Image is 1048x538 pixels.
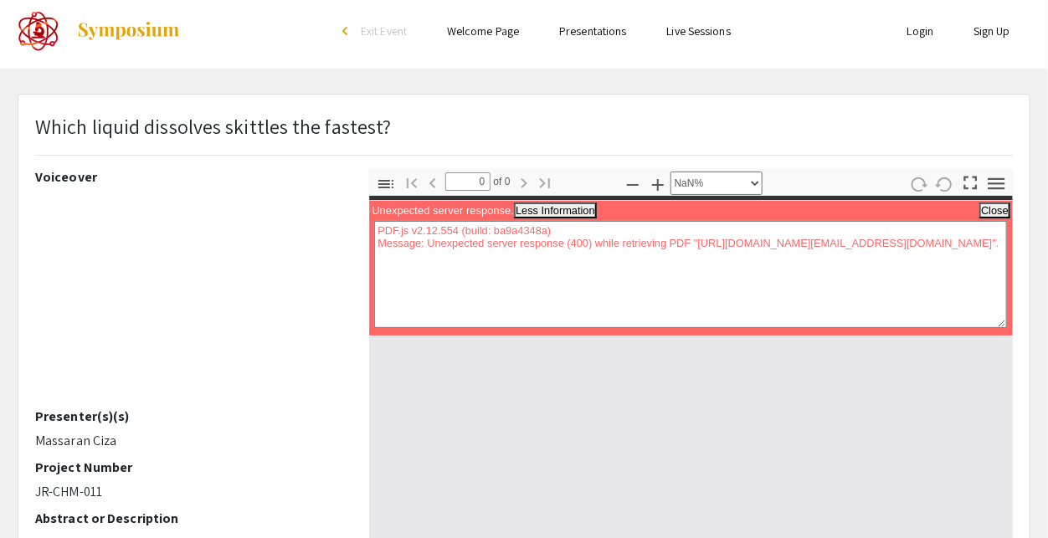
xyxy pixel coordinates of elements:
button: Zoom Out [619,172,647,196]
button: Rotate Counterclockwise [931,172,959,196]
button: Switch to Presentation Mode [957,169,985,193]
p: Which liquid dissolves skittles the fastest? [35,111,391,141]
button: Next Page [510,170,538,194]
input: Page [445,172,491,191]
p: JR-CHM-011 [35,482,344,502]
button: Zoom In [644,172,672,196]
h2: Abstract or Description [35,510,344,526]
p: Massaran Ciza [35,431,344,451]
h2: Project Number [35,459,344,475]
h2: Voiceover [35,169,344,185]
a: The 2022 CoorsTek Denver Metro Regional Science and Engineering Fair [18,10,181,52]
select: Zoom [670,172,763,195]
button: Tools [983,172,1011,196]
a: Welcome Page [447,23,519,38]
span: Unexpected server response. [372,204,514,217]
a: Login [907,23,934,38]
button: Toggle Sidebar [372,172,400,196]
button: Go to First Page [398,170,426,194]
button: Go to Last Page [531,170,559,194]
div: arrow_back_ios [342,26,352,36]
span: of 0 [491,172,511,191]
h2: Presenter(s)(s) [35,408,344,424]
button: Less Information [514,202,597,218]
a: Live Sessions [667,23,731,38]
a: Sign Up [974,23,1010,38]
iframe: Chat [13,463,71,525]
img: Symposium by ForagerOne [76,21,181,41]
button: Close [979,202,1010,218]
span: Exit Event [361,23,407,38]
button: Previous Page [419,170,447,194]
img: The 2022 CoorsTek Denver Metro Regional Science and Engineering Fair [18,10,59,52]
iframe: February 11, 2022 [35,192,344,408]
button: Rotate Clockwise [905,172,933,196]
a: Presentations [559,23,626,38]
